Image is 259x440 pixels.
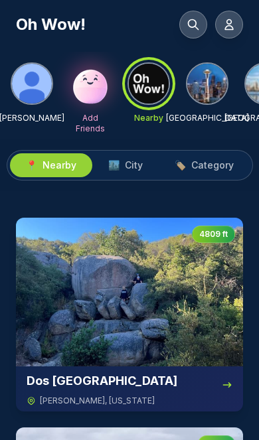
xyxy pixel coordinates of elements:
[69,113,112,134] p: Add Friends
[92,153,159,177] button: 🏙️City
[40,396,155,406] span: [PERSON_NAME] , [US_STATE]
[16,218,243,366] img: Dos Picos County Park
[191,159,234,172] span: Category
[108,159,120,172] span: 🏙️
[187,64,227,104] img: Seattle
[26,159,37,172] span: 📍
[10,153,92,177] button: 📍Nearby
[125,159,143,172] span: City
[175,159,186,172] span: 🏷️
[134,113,163,123] p: Nearby
[166,113,249,123] p: [GEOGRAPHIC_DATA]
[43,159,76,172] span: Nearby
[199,229,228,240] span: 4809 ft
[159,153,250,177] button: 🏷️Category
[16,14,86,35] h1: Oh Wow!
[27,372,177,390] h3: Dos [GEOGRAPHIC_DATA]
[12,64,52,104] img: Matthew Miller
[69,62,112,105] img: Add Friends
